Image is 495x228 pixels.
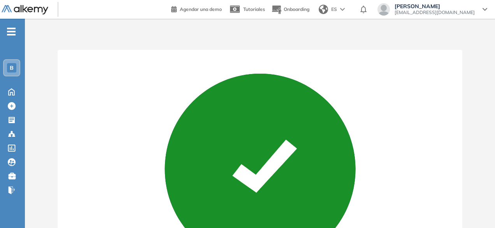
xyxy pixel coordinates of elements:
span: Tutoriales [243,6,265,12]
span: [PERSON_NAME] [395,3,475,9]
img: world [319,5,328,14]
img: Logo [2,5,48,15]
div: Widget de chat [456,191,495,228]
span: [EMAIL_ADDRESS][DOMAIN_NAME] [395,9,475,16]
span: Onboarding [284,6,309,12]
button: Onboarding [271,1,309,18]
i: - [7,31,16,32]
span: ES [331,6,337,13]
iframe: Chat Widget [456,191,495,228]
span: B [10,65,14,71]
a: Agendar una demo [171,4,222,13]
img: arrow [340,8,345,11]
span: Agendar una demo [180,6,222,12]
